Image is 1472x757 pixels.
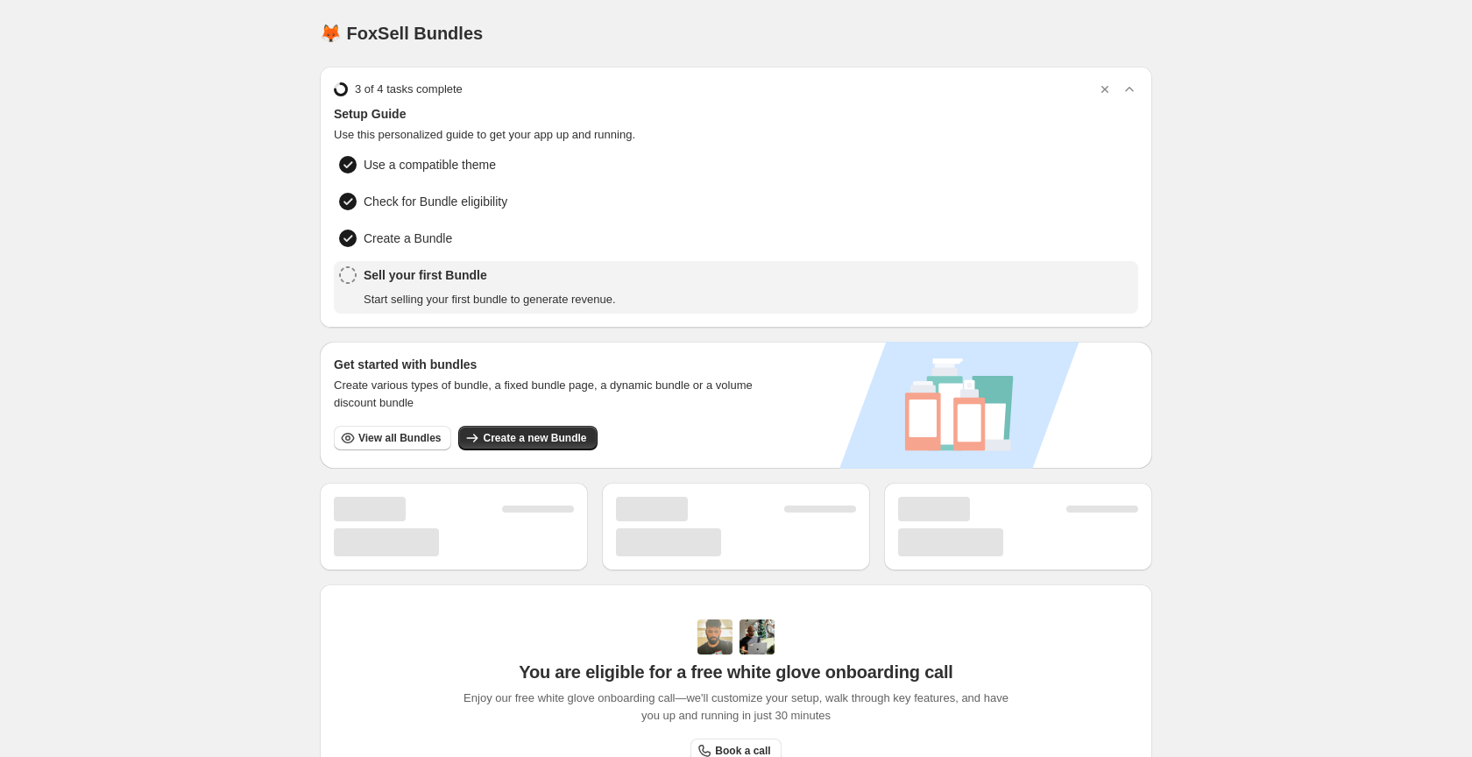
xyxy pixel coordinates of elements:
[455,690,1018,725] span: Enjoy our free white glove onboarding call—we'll customize your setup, walk through key features,...
[364,156,496,173] span: Use a compatible theme
[364,193,507,210] span: Check for Bundle eligibility
[355,81,463,98] span: 3 of 4 tasks complete
[358,431,441,445] span: View all Bundles
[334,377,769,412] span: Create various types of bundle, a fixed bundle page, a dynamic bundle or a volume discount bundle
[334,126,1138,144] span: Use this personalized guide to get your app up and running.
[334,105,1138,123] span: Setup Guide
[364,291,616,308] span: Start selling your first bundle to generate revenue.
[519,661,952,683] span: You are eligible for a free white glove onboarding call
[697,619,732,654] img: Adi
[334,426,451,450] button: View all Bundles
[483,431,586,445] span: Create a new Bundle
[334,356,769,373] h3: Get started with bundles
[458,426,597,450] button: Create a new Bundle
[740,619,775,654] img: Prakhar
[364,230,452,247] span: Create a Bundle
[364,266,616,284] span: Sell your first Bundle
[320,23,483,44] h1: 🦊 FoxSell Bundles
